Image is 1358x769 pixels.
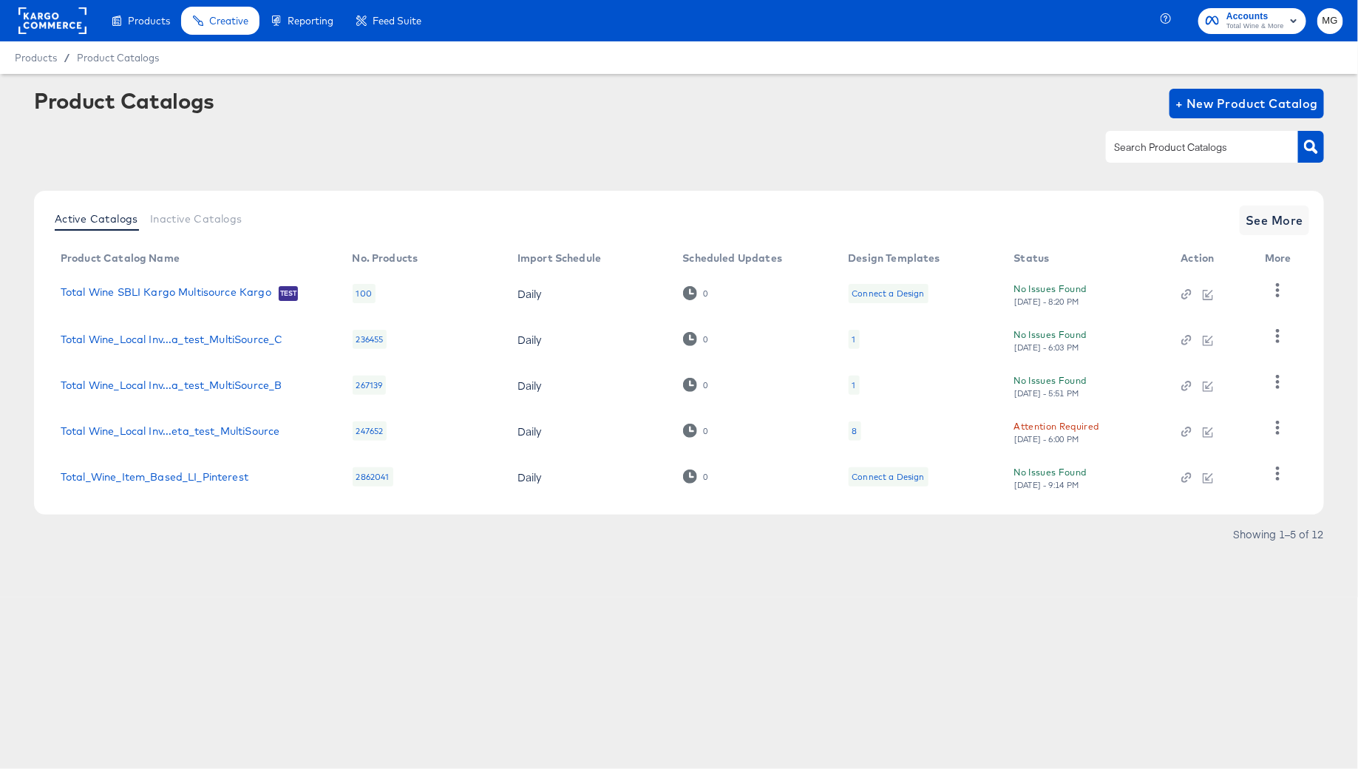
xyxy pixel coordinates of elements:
[373,15,421,27] span: Feed Suite
[517,252,601,264] div: Import Schedule
[1002,247,1169,271] th: Status
[683,286,709,300] div: 0
[852,471,925,483] div: Connect a Design
[55,213,138,225] span: Active Catalogs
[1014,419,1099,434] div: Attention Required
[353,284,376,303] div: 100
[849,376,860,395] div: 1
[1175,93,1318,114] span: + New Product Catalog
[849,467,928,487] div: Connect a Design
[61,252,180,264] div: Product Catalog Name
[279,288,299,299] span: Test
[703,380,709,390] div: 0
[77,52,159,64] a: Product Catalogs
[703,426,709,436] div: 0
[852,288,925,299] div: Connect a Design
[506,454,671,500] td: Daily
[683,378,709,392] div: 0
[683,470,709,484] div: 0
[1226,9,1284,24] span: Accounts
[1232,529,1324,539] div: Showing 1–5 of 12
[353,330,387,349] div: 236455
[1253,247,1309,271] th: More
[852,333,856,345] div: 1
[852,425,858,437] div: 8
[61,471,248,483] a: Total_Wine_Item_Based_LI_Pinterest
[506,316,671,362] td: Daily
[683,332,709,346] div: 0
[703,334,709,345] div: 0
[1240,206,1309,235] button: See More
[353,376,387,395] div: 267139
[1226,21,1284,33] span: Total Wine & More
[1317,8,1343,34] button: MG
[1112,139,1269,156] input: Search Product Catalogs
[353,467,393,487] div: 2862041
[1169,247,1253,271] th: Action
[61,333,282,345] a: Total Wine_Local Inv...a_test_MultiSource_C
[683,252,783,264] div: Scheduled Updates
[506,362,671,408] td: Daily
[683,424,709,438] div: 0
[61,286,271,301] a: Total Wine SBLI Kargo Multisource Kargo
[150,213,242,225] span: Inactive Catalogs
[128,15,170,27] span: Products
[353,252,418,264] div: No. Products
[1014,419,1099,444] button: Attention Required[DATE] - 6:00 PM
[57,52,77,64] span: /
[849,330,860,349] div: 1
[1323,13,1337,30] span: MG
[849,252,940,264] div: Design Templates
[506,271,671,316] td: Daily
[1014,434,1081,444] div: [DATE] - 6:00 PM
[61,379,282,391] a: Total Wine_Local Inv...a_test_MultiSource_B
[849,421,861,441] div: 8
[34,89,214,112] div: Product Catalogs
[1198,8,1306,34] button: AccountsTotal Wine & More
[61,425,279,437] a: Total Wine_Local Inv...eta_test_MultiSource
[852,379,856,391] div: 1
[1169,89,1324,118] button: + New Product Catalog
[849,284,928,303] div: Connect a Design
[1246,210,1303,231] span: See More
[353,421,387,441] div: 247652
[209,15,248,27] span: Creative
[15,52,57,64] span: Products
[703,472,709,482] div: 0
[288,15,333,27] span: Reporting
[506,408,671,454] td: Daily
[703,288,709,299] div: 0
